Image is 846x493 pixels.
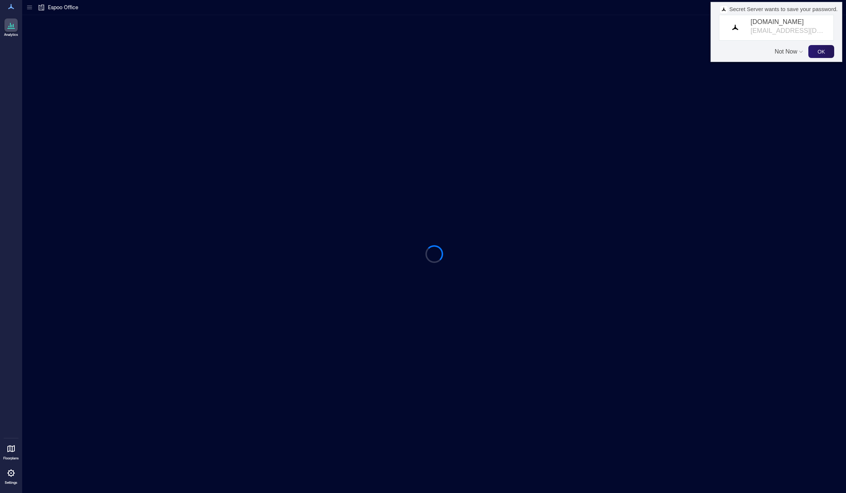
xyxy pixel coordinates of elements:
[5,480,17,485] p: Settings
[2,464,20,487] a: Settings
[751,1,825,13] button: EG [GEOGRAPHIC_DATA]
[1,440,21,463] a: Floorplans
[3,456,19,461] p: Floorplans
[2,16,20,39] a: Analytics
[4,32,18,37] p: Analytics
[48,4,78,11] p: Espoo Office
